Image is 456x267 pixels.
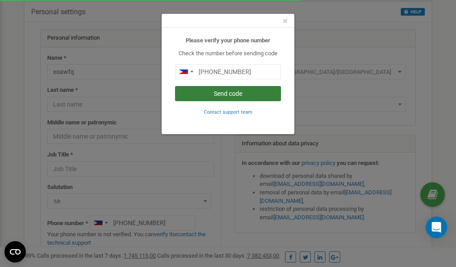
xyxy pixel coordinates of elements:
[204,109,252,115] small: Contact support team
[175,86,281,101] button: Send code
[175,64,281,79] input: 0905 123 4567
[175,65,196,79] div: Telephone country code
[283,16,288,26] span: ×
[204,108,252,115] a: Contact support team
[186,37,270,44] b: Please verify your phone number
[283,16,288,26] button: Close
[175,49,281,58] p: Check the number before sending code
[4,241,26,263] button: Open CMP widget
[426,217,447,238] div: Open Intercom Messenger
